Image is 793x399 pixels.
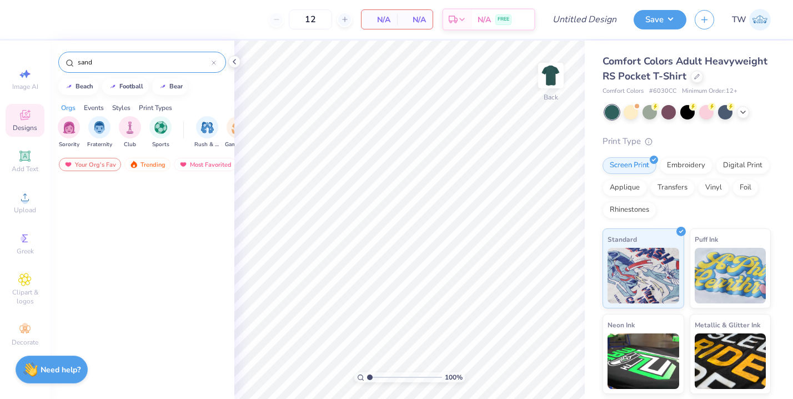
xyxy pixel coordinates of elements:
[63,121,76,134] img: Sorority Image
[478,14,491,26] span: N/A
[695,333,766,389] img: Metallic & Glitter Ink
[732,13,746,26] span: TW
[603,54,767,83] span: Comfort Colors Adult Heavyweight RS Pocket T-Shirt
[108,83,117,90] img: trend_line.gif
[87,141,112,149] span: Fraternity
[119,83,143,89] div: football
[650,179,695,196] div: Transfers
[194,116,220,149] button: filter button
[732,9,771,31] a: TW
[112,103,131,113] div: Styles
[12,338,38,347] span: Decorate
[93,121,106,134] img: Fraternity Image
[174,158,237,171] div: Most Favorited
[698,179,729,196] div: Vinyl
[201,121,214,134] img: Rush & Bid Image
[608,319,635,331] span: Neon Ink
[603,157,656,174] div: Screen Print
[540,64,562,87] img: Back
[225,116,250,149] button: filter button
[732,179,759,196] div: Foil
[76,83,93,89] div: beach
[64,83,73,90] img: trend_line.gif
[232,121,244,134] img: Game Day Image
[544,8,625,31] input: Untitled Design
[61,103,76,113] div: Orgs
[17,247,34,256] span: Greek
[59,158,121,171] div: Your Org's Fav
[12,82,38,91] span: Image AI
[225,116,250,149] div: filter for Game Day
[124,158,170,171] div: Trending
[119,116,141,149] button: filter button
[695,319,760,331] span: Metallic & Glitter Ink
[603,179,647,196] div: Applique
[289,9,332,29] input: – –
[169,83,183,89] div: bear
[194,116,220,149] div: filter for Rush & Bid
[608,248,679,303] img: Standard
[87,116,112,149] div: filter for Fraternity
[129,161,138,168] img: trending.gif
[154,121,167,134] img: Sports Image
[608,333,679,389] img: Neon Ink
[695,233,718,245] span: Puff Ink
[58,116,80,149] div: filter for Sorority
[152,78,188,95] button: bear
[158,83,167,90] img: trend_line.gif
[179,161,188,168] img: most_fav.gif
[14,206,36,215] span: Upload
[660,157,712,174] div: Embroidery
[544,92,558,102] div: Back
[225,141,250,149] span: Game Day
[603,87,644,96] span: Comfort Colors
[84,103,104,113] div: Events
[59,141,79,149] span: Sorority
[149,116,172,149] button: filter button
[87,116,112,149] button: filter button
[649,87,676,96] span: # 6030CC
[41,365,81,375] strong: Need help?
[682,87,737,96] span: Minimum Order: 12 +
[695,248,766,303] img: Puff Ink
[152,141,169,149] span: Sports
[13,123,37,132] span: Designs
[404,14,426,26] span: N/A
[368,14,390,26] span: N/A
[102,78,148,95] button: football
[64,161,73,168] img: most_fav.gif
[124,141,136,149] span: Club
[77,57,212,68] input: Try "Alpha"
[634,10,686,29] button: Save
[445,372,463,382] span: 100 %
[498,16,509,23] span: FREE
[608,233,637,245] span: Standard
[149,116,172,149] div: filter for Sports
[12,164,38,173] span: Add Text
[6,288,44,306] span: Clipart & logos
[58,116,80,149] button: filter button
[603,202,656,218] div: Rhinestones
[194,141,220,149] span: Rush & Bid
[749,9,771,31] img: Thompson Wright
[124,121,136,134] img: Club Image
[603,135,771,148] div: Print Type
[58,78,98,95] button: beach
[716,157,770,174] div: Digital Print
[119,116,141,149] div: filter for Club
[139,103,172,113] div: Print Types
